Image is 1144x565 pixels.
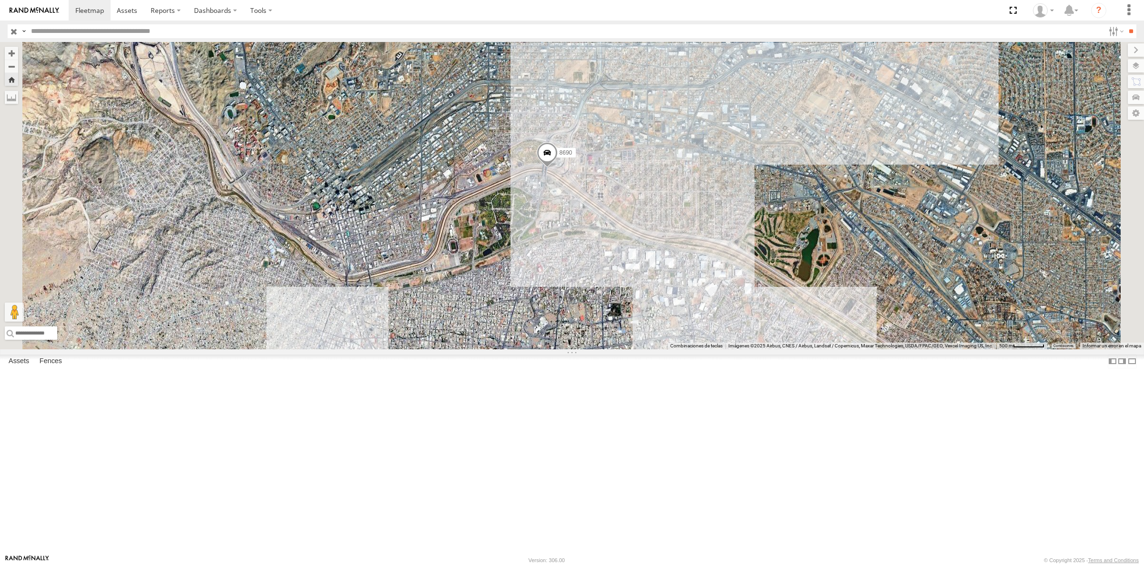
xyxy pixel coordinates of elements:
div: © Copyright 2025 - [1044,557,1139,563]
label: Dock Summary Table to the Left [1108,355,1117,368]
button: Escala del mapa: 500 m por 62 píxeles [996,343,1047,349]
button: Arrastra el hombrecito naranja al mapa para abrir Street View [5,303,24,322]
label: Measure [5,91,18,104]
div: Roberto Garcia [1030,3,1057,18]
a: Visit our Website [5,555,49,565]
button: Zoom in [5,47,18,60]
div: Version: 306.00 [529,557,565,563]
i: ? [1091,3,1106,18]
label: Map Settings [1128,106,1144,120]
label: Fences [35,355,67,368]
img: rand-logo.svg [10,7,59,14]
a: Condiciones (se abre en una nueva pestaña) [1053,344,1073,348]
span: Imágenes ©2025 Airbus, CNES / Airbus, Landsat / Copernicus, Maxar Technologies, USDA/FPAC/GEO, Ve... [728,343,993,348]
button: Combinaciones de teclas [670,343,723,349]
label: Search Query [20,24,28,38]
span: 8690 [560,149,572,156]
label: Hide Summary Table [1127,355,1137,368]
button: Zoom Home [5,73,18,86]
label: Search Filter Options [1105,24,1125,38]
a: Informar un error en el mapa [1083,343,1141,348]
label: Assets [4,355,34,368]
a: Terms and Conditions [1088,557,1139,563]
label: Dock Summary Table to the Right [1117,355,1127,368]
button: Zoom out [5,60,18,73]
span: 500 m [999,343,1013,348]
